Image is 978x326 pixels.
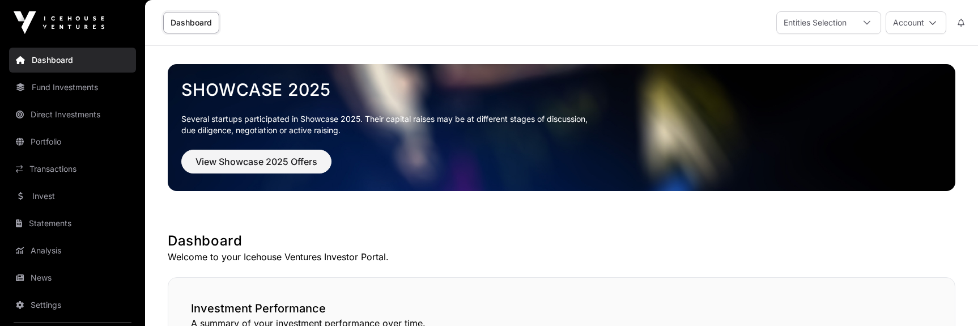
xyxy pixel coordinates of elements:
button: Account [886,11,946,34]
a: News [9,265,136,290]
h2: Investment Performance [191,300,932,316]
img: Icehouse Ventures Logo [14,11,104,34]
a: Dashboard [9,48,136,73]
h1: Dashboard [168,232,955,250]
button: View Showcase 2025 Offers [181,150,331,173]
a: View Showcase 2025 Offers [181,161,331,172]
a: Showcase 2025 [181,79,942,100]
a: Dashboard [163,12,219,33]
a: Settings [9,293,136,317]
a: Fund Investments [9,75,136,100]
a: Statements [9,211,136,236]
span: View Showcase 2025 Offers [195,155,317,168]
p: Welcome to your Icehouse Ventures Investor Portal. [168,250,955,264]
a: Analysis [9,238,136,263]
img: Showcase 2025 [168,64,955,191]
a: Portfolio [9,129,136,154]
a: Direct Investments [9,102,136,127]
p: Several startups participated in Showcase 2025. Their capital raises may be at different stages o... [181,113,942,136]
div: Entities Selection [777,12,853,33]
a: Transactions [9,156,136,181]
a: Invest [9,184,136,209]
